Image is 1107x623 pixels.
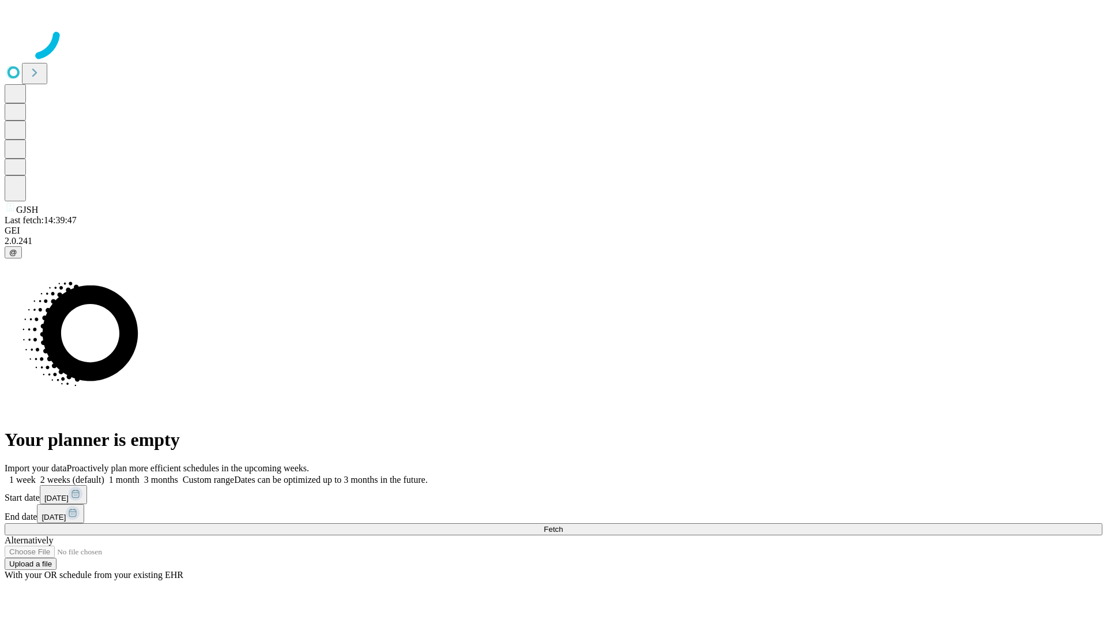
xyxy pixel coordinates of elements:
[5,226,1102,236] div: GEI
[40,475,104,485] span: 2 weeks (default)
[5,246,22,258] button: @
[5,504,1102,523] div: End date
[16,205,38,215] span: GJSH
[44,494,69,502] span: [DATE]
[5,463,67,473] span: Import your data
[544,525,563,534] span: Fetch
[5,236,1102,246] div: 2.0.241
[5,558,57,570] button: Upload a file
[5,523,1102,535] button: Fetch
[40,485,87,504] button: [DATE]
[5,429,1102,451] h1: Your planner is empty
[9,248,17,257] span: @
[37,504,84,523] button: [DATE]
[5,535,53,545] span: Alternatively
[5,570,183,580] span: With your OR schedule from your existing EHR
[144,475,178,485] span: 3 months
[5,485,1102,504] div: Start date
[109,475,140,485] span: 1 month
[5,215,77,225] span: Last fetch: 14:39:47
[67,463,309,473] span: Proactively plan more efficient schedules in the upcoming weeks.
[183,475,234,485] span: Custom range
[234,475,427,485] span: Dates can be optimized up to 3 months in the future.
[42,513,66,521] span: [DATE]
[9,475,36,485] span: 1 week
